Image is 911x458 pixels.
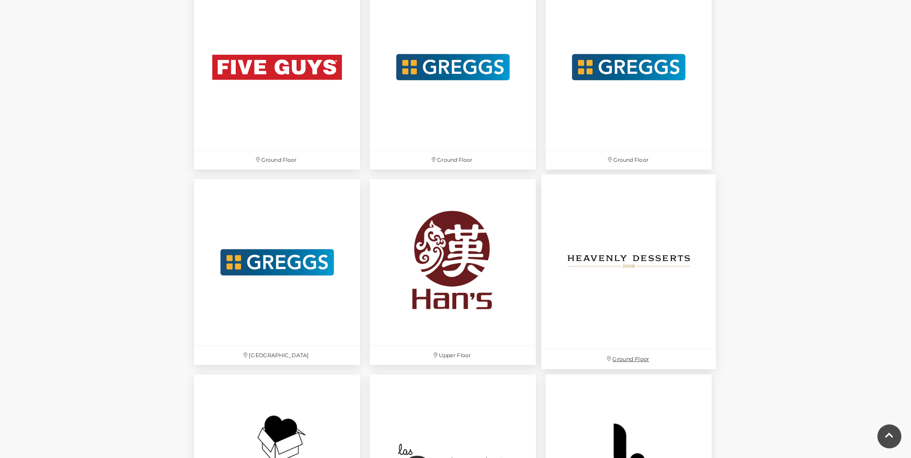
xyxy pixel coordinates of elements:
[189,174,365,369] a: [GEOGRAPHIC_DATA]
[365,174,541,369] a: Upper Floor
[194,346,360,365] p: [GEOGRAPHIC_DATA]
[536,169,721,374] a: Ground Floor
[541,350,716,369] p: Ground Floor
[546,151,712,169] p: Ground Floor
[370,151,536,169] p: Ground Floor
[194,151,360,169] p: Ground Floor
[370,346,536,365] p: Upper Floor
